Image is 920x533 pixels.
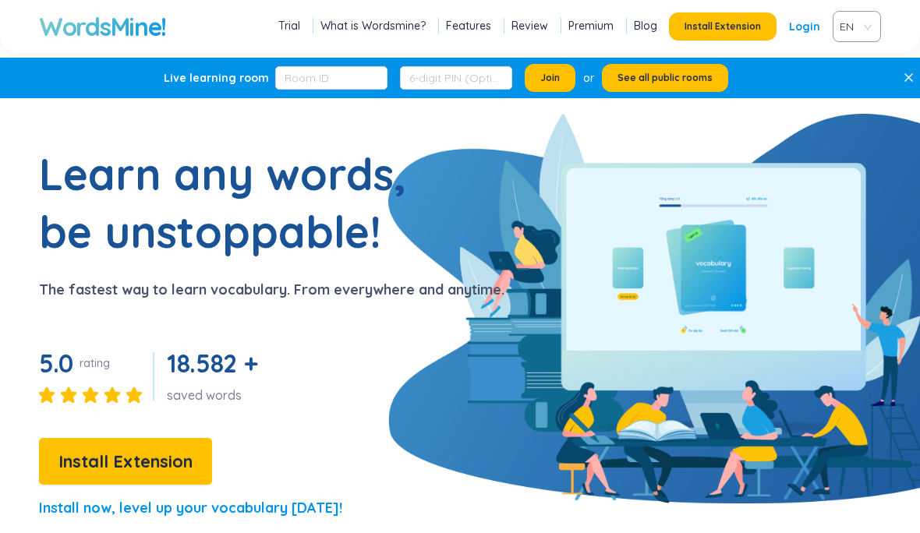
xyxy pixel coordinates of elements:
div: rating [80,355,110,371]
a: Review [511,18,548,34]
button: Install Extension [39,438,212,485]
h1: Learn any words, be unstoppable! [39,145,429,260]
p: Install now, level up your vocabulary [DATE]! [39,497,342,519]
span: 5.0 [39,348,73,379]
p: The fastest way to learn vocabulary. From everywhere and anytime. [39,279,504,301]
a: Install Extension [39,455,212,471]
a: Login [789,12,820,41]
div: or [583,69,594,86]
span: VIE [840,15,868,38]
span: See all public rooms [617,72,713,84]
div: saved words [167,387,264,404]
input: 6-digit PIN (Optional) [400,66,512,90]
div: Live learning room [164,70,269,86]
a: Features [446,18,491,34]
a: Premium [568,18,614,34]
span: 18.582 + [167,348,257,379]
span: Install Extension [58,448,193,475]
button: See all public rooms [602,64,728,92]
a: Trial [278,18,300,34]
input: Room ID [275,66,387,90]
button: Join [525,64,575,92]
a: What is Wordsmine? [320,18,426,34]
button: Install Extension [669,12,777,41]
a: Blog [634,18,657,34]
a: WordsMine! [39,11,166,42]
span: Install Extension [685,20,761,33]
span: Join [540,72,560,84]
